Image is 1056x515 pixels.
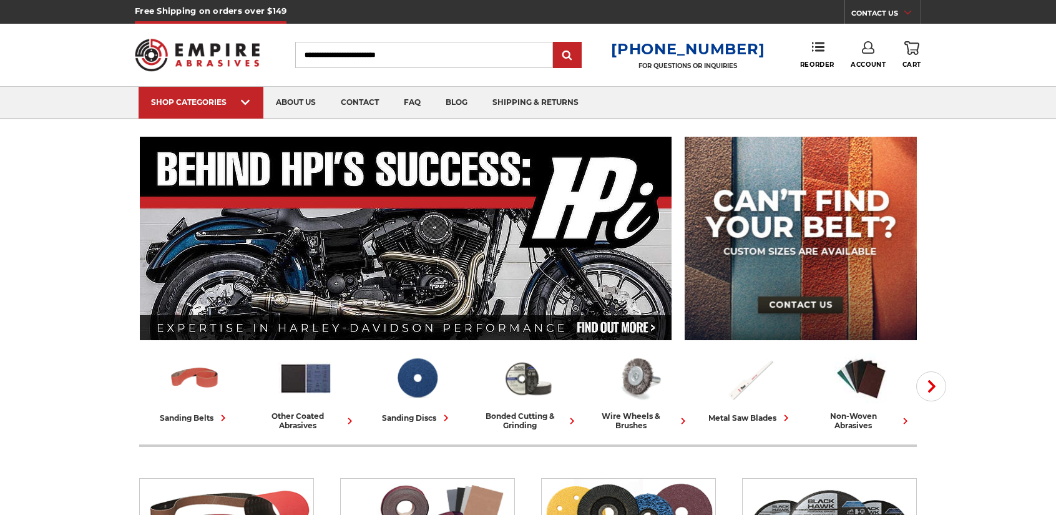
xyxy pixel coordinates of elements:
[611,40,765,58] a: [PHONE_NUMBER]
[151,97,251,107] div: SHOP CATEGORIES
[708,411,793,424] div: metal saw blades
[477,351,579,430] a: bonded cutting & grinding
[278,351,333,405] img: Other Coated Abrasives
[902,61,921,69] span: Cart
[811,411,912,430] div: non-woven abrasives
[902,41,921,69] a: Cart
[800,41,834,68] a: Reorder
[382,411,452,424] div: sanding discs
[433,87,480,119] a: blog
[811,351,912,430] a: non-woven abrasives
[255,411,356,430] div: other coated abrasives
[685,137,917,340] img: promo banner for custom belts.
[135,31,260,79] img: Empire Abrasives
[255,351,356,430] a: other coated abrasives
[589,411,690,430] div: wire wheels & brushes
[916,371,946,401] button: Next
[834,351,889,405] img: Non-woven Abrasives
[391,87,433,119] a: faq
[501,351,555,405] img: Bonded Cutting & Grinding
[612,351,667,405] img: Wire Wheels & Brushes
[800,61,834,69] span: Reorder
[851,6,921,24] a: CONTACT US
[144,351,245,424] a: sanding belts
[851,61,886,69] span: Account
[140,137,672,340] img: Banner for an interview featuring Horsepower Inc who makes Harley performance upgrades featured o...
[555,43,580,68] input: Submit
[700,351,801,424] a: metal saw blades
[480,87,591,119] a: shipping & returns
[389,351,444,405] img: Sanding Discs
[477,411,579,430] div: bonded cutting & grinding
[366,351,467,424] a: sanding discs
[167,351,222,405] img: Sanding Belts
[160,411,230,424] div: sanding belts
[611,62,765,70] p: FOR QUESTIONS OR INQUIRIES
[723,351,778,405] img: Metal Saw Blades
[589,351,690,430] a: wire wheels & brushes
[328,87,391,119] a: contact
[263,87,328,119] a: about us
